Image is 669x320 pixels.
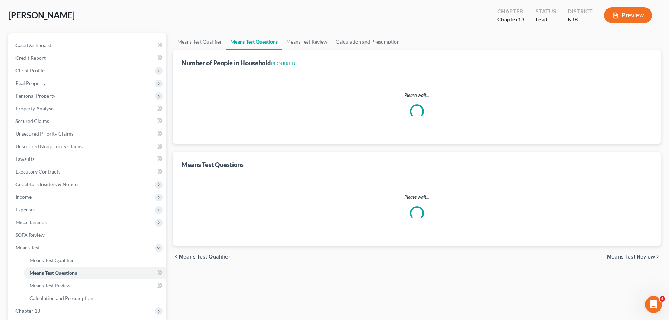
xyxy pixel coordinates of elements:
[497,15,524,24] div: Chapter
[173,254,179,260] i: chevron_left
[187,92,647,99] p: Please wait...
[173,254,230,260] button: chevron_left Means Test Qualifier
[15,67,45,73] span: Client Profile
[15,105,54,111] span: Property Analysis
[15,42,51,48] span: Case Dashboard
[24,254,166,267] a: Means Test Qualifier
[10,229,166,241] a: SOFA Review
[15,93,55,99] span: Personal Property
[607,254,655,260] span: Means Test Review
[10,128,166,140] a: Unsecured Priority Claims
[10,140,166,153] a: Unsecured Nonpriority Claims
[182,59,295,67] div: Number of People in Household
[271,60,295,66] span: REQUIRED
[15,181,79,187] span: Codebtors Insiders & Notices
[660,296,665,302] span: 4
[518,16,524,22] span: 13
[182,161,244,169] div: Means Test Questions
[536,15,556,24] div: Lead
[645,296,662,313] iframe: Intercom live chat
[15,118,49,124] span: Secured Claims
[10,102,166,115] a: Property Analysis
[10,165,166,178] a: Executory Contracts
[15,169,60,175] span: Executory Contracts
[568,7,593,15] div: District
[29,257,74,263] span: Means Test Qualifier
[568,15,593,24] div: NJB
[10,153,166,165] a: Lawsuits
[173,33,226,50] a: Means Test Qualifier
[607,254,661,260] button: Means Test Review chevron_right
[8,10,75,20] span: [PERSON_NAME]
[15,143,83,149] span: Unsecured Nonpriority Claims
[15,244,40,250] span: Means Test
[497,7,524,15] div: Chapter
[15,207,35,213] span: Expenses
[10,52,166,64] a: Credit Report
[15,156,34,162] span: Lawsuits
[15,80,46,86] span: Real Property
[187,194,647,201] p: Please wait...
[604,7,652,23] button: Preview
[29,282,71,288] span: Means Test Review
[536,7,556,15] div: Status
[15,55,46,61] span: Credit Report
[179,254,230,260] span: Means Test Qualifier
[29,270,77,276] span: Means Test Questions
[226,33,282,50] a: Means Test Questions
[24,292,166,305] a: Calculation and Presumption
[282,33,332,50] a: Means Test Review
[24,267,166,279] a: Means Test Questions
[332,33,404,50] a: Calculation and Presumption
[655,254,661,260] i: chevron_right
[10,115,166,128] a: Secured Claims
[15,219,47,225] span: Miscellaneous
[15,308,40,314] span: Chapter 13
[15,232,45,238] span: SOFA Review
[24,279,166,292] a: Means Test Review
[15,194,32,200] span: Income
[29,295,93,301] span: Calculation and Presumption
[10,39,166,52] a: Case Dashboard
[15,131,73,137] span: Unsecured Priority Claims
